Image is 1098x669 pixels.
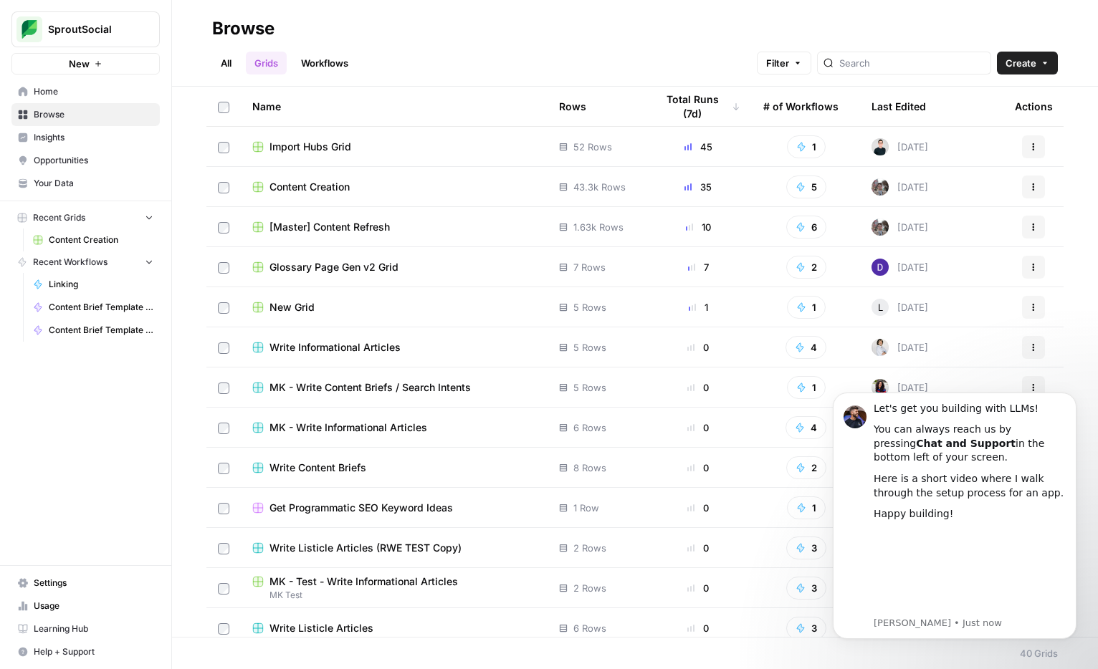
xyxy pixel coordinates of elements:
a: Your Data [11,172,160,195]
a: Usage [11,595,160,617]
span: Recent Grids [33,211,85,224]
span: 52 Rows [573,140,612,154]
a: Content Brief Template Gen [27,319,160,342]
span: Linking [49,278,153,291]
a: Linking [27,273,160,296]
button: 1 [787,376,826,399]
span: Recent Workflows [33,256,108,269]
span: Filter [766,56,789,70]
div: 0 [656,621,740,635]
button: 1 [787,496,826,519]
span: Content Brief Template Gen v2 [49,301,153,314]
button: 4 [786,416,826,439]
p: Message from Steven, sent Just now [62,242,254,255]
div: 7 [656,260,740,274]
span: New Grid [269,300,315,314]
div: [DATE] [872,259,928,276]
span: Learning Hub [34,622,153,635]
button: Create [997,52,1058,74]
span: Content Creation [49,234,153,246]
div: 0 [656,541,740,555]
button: Recent Workflows [11,251,160,273]
span: L [878,300,883,314]
div: 0 [656,420,740,435]
div: 0 [656,461,740,475]
button: 4 [786,336,826,359]
div: 1 [656,300,740,314]
span: Help + Support [34,645,153,658]
span: Insights [34,131,153,144]
a: Home [11,80,160,103]
img: ctchxvc0hm7oc3xxhxyge73qjuym [872,259,889,276]
span: MK - Test - Write Informational Articles [269,574,458,589]
span: Glossary Page Gen v2 Grid [269,260,398,274]
img: SproutSocial Logo [16,16,42,42]
span: 1 Row [573,501,599,515]
div: Rows [559,87,586,126]
a: Grids [246,52,287,74]
div: # of Workflows [763,87,839,126]
a: MK - Write Informational Articles [252,420,536,435]
button: 1 [787,296,826,319]
span: Content Brief Template Gen [49,324,153,337]
a: All [212,52,240,74]
span: New [69,57,90,71]
iframe: youtube [62,154,254,240]
a: MK - Write Content Briefs / Search Intents [252,380,536,395]
a: Write Listicle Articles (RWE TEST Copy) [252,541,536,555]
button: 1 [787,135,826,158]
a: Content Brief Template Gen v2 [27,296,160,319]
div: 35 [656,180,740,194]
button: New [11,53,160,74]
input: Search [839,56,985,70]
button: Help + Support [11,640,160,663]
span: 43.3k Rows [573,180,626,194]
img: n9xndi5lwoeq5etgtp70d9fpgdjr [872,138,889,155]
div: 10 [656,220,740,234]
button: 6 [786,216,826,239]
img: jknv0oczz1bkybh4cpsjhogg89cj [872,339,889,356]
div: 0 [656,501,740,515]
span: 6 Rows [573,420,606,435]
div: 0 [656,340,740,355]
div: [DATE] [872,299,928,316]
span: Get Programmatic SEO Keyword Ideas [269,501,453,515]
span: SproutSocial [48,22,135,37]
span: Browse [34,108,153,121]
a: Write Informational Articles [252,340,536,355]
span: Import Hubs Grid [269,140,351,154]
button: 5 [786,175,826,198]
img: a2mlt6f1nb2jhzcjxsuraj5rj4vi [872,218,889,236]
span: 7 Rows [573,260,606,274]
span: Write Informational Articles [269,340,401,355]
span: MK - Write Informational Articles [269,420,427,435]
span: Create [1006,56,1036,70]
a: Settings [11,572,160,595]
button: 3 [786,617,826,640]
span: 2 Rows [573,541,606,555]
div: 0 [656,581,740,595]
a: Write Listicle Articles [252,621,536,635]
span: Settings [34,577,153,589]
div: Last Edited [872,87,926,126]
span: Write Listicle Articles [269,621,373,635]
span: Write Content Briefs [269,461,366,475]
div: [DATE] [872,138,928,155]
span: MK Test [252,589,536,602]
a: Glossary Page Gen v2 Grid [252,260,536,274]
span: 1.63k Rows [573,220,624,234]
a: Import Hubs Grid [252,140,536,154]
span: Opportunities [34,154,153,167]
div: 0 [656,380,740,395]
span: Home [34,85,153,98]
a: [Master] Content Refresh [252,220,536,234]
a: Opportunities [11,149,160,172]
span: Usage [34,600,153,612]
a: Insights [11,126,160,149]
